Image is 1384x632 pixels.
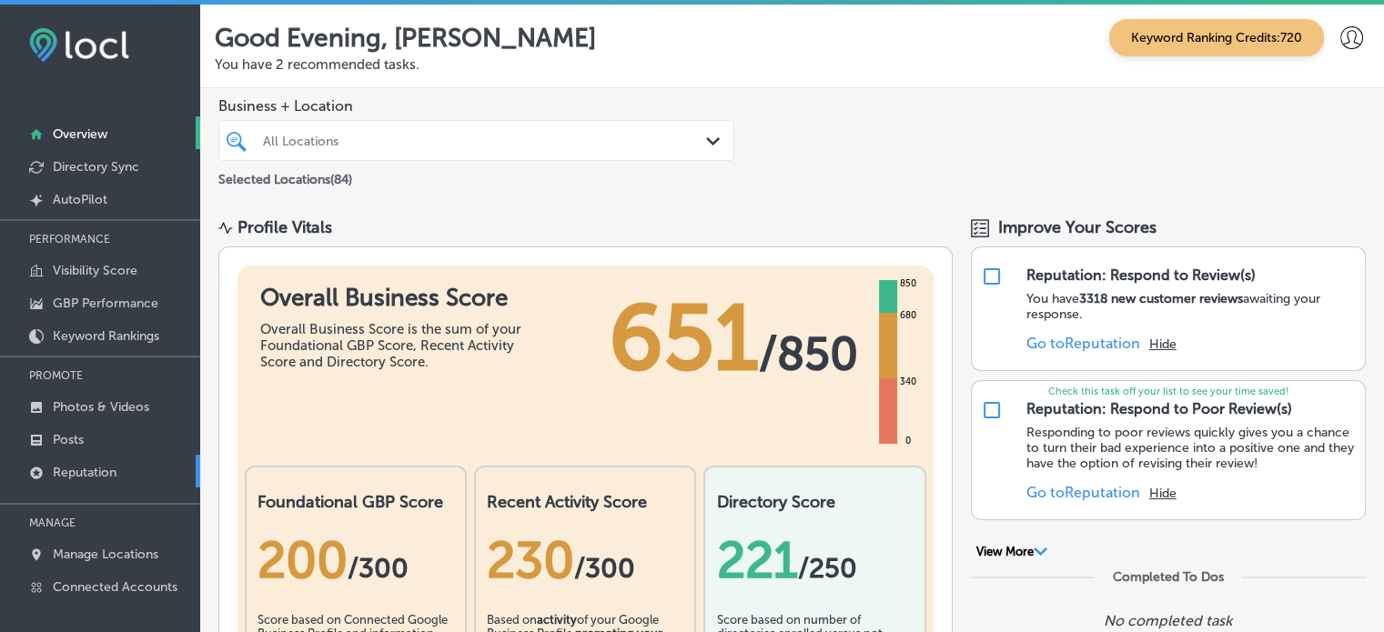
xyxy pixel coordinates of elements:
[53,547,158,562] p: Manage Locations
[574,552,635,585] span: /300
[1026,484,1140,501] a: Go toReputation
[53,432,84,447] p: Posts
[1026,400,1292,417] div: Reputation: Respond to Poor Review(s)
[237,217,332,237] div: Profile Vitals
[53,465,116,480] p: Reputation
[263,133,708,148] div: All Locations
[53,263,137,278] p: Visibility Score
[1026,425,1356,471] p: Responding to poor reviews quickly gives you a chance to turn their bad experience into a positiv...
[53,126,107,142] p: Overview
[53,296,158,311] p: GBP Performance
[53,579,177,595] p: Connected Accounts
[1149,486,1177,501] button: Hide
[218,165,352,187] p: Selected Locations ( 84 )
[260,321,533,370] div: Overall Business Score is the sum of your Foundational GBP Score, Recent Activity Score and Direc...
[1079,291,1243,306] strong: 3318 new customer reviews
[716,530,913,590] div: 221
[1026,291,1356,322] p: You have awaiting your response.
[348,552,409,585] span: / 300
[896,308,920,323] div: 680
[1026,335,1140,352] a: Go toReputation
[487,492,683,512] h2: Recent Activity Score
[609,284,759,393] span: 651
[998,217,1157,237] span: Improve Your Scores
[218,97,734,115] span: Business + Location
[759,326,858,381] span: / 850
[896,375,920,389] div: 340
[1109,19,1324,56] span: Keyword Ranking Credits: 720
[53,159,139,175] p: Directory Sync
[487,530,683,590] div: 230
[972,386,1365,397] p: Check this task off your list to see your time saved!
[215,56,1369,73] p: You have 2 recommended tasks.
[1149,336,1177,352] button: Hide
[1104,612,1232,629] p: No completed task
[1113,569,1224,585] div: Completed To Dos
[1026,266,1256,284] div: Reputation: Respond to Review(s)
[260,284,533,312] h1: Overall Business Score
[896,276,920,291] div: 850
[258,530,454,590] div: 200
[971,544,1054,560] button: View More
[29,28,129,62] img: fda3e92497d09a02dc62c9cd864e3231.png
[215,23,596,53] p: Good Evening, [PERSON_NAME]
[716,492,913,512] h2: Directory Score
[53,328,159,344] p: Keyword Rankings
[53,399,149,415] p: Photos & Videos
[797,552,856,585] span: /250
[537,613,577,627] b: activity
[53,192,107,207] p: AutoPilot
[258,492,454,512] h2: Foundational GBP Score
[902,434,914,448] div: 0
